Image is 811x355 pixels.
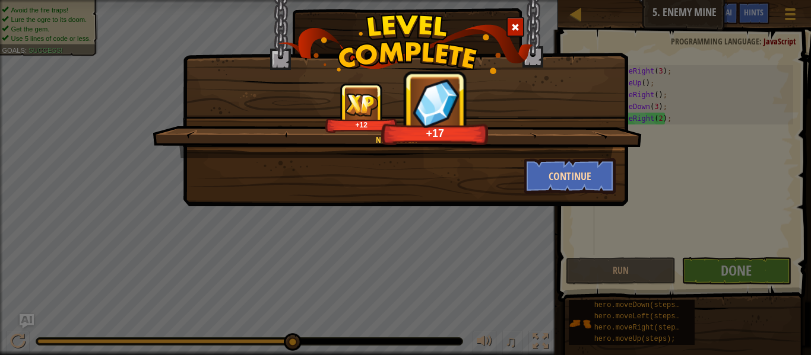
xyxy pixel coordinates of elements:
[524,158,616,194] button: Continue
[385,126,486,140] div: +17
[209,134,584,146] div: Nice moves!
[328,120,395,129] div: +12
[411,78,459,128] img: reward_icon_gems.png
[278,14,533,74] img: level_complete.png
[345,93,378,116] img: reward_icon_xp.png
